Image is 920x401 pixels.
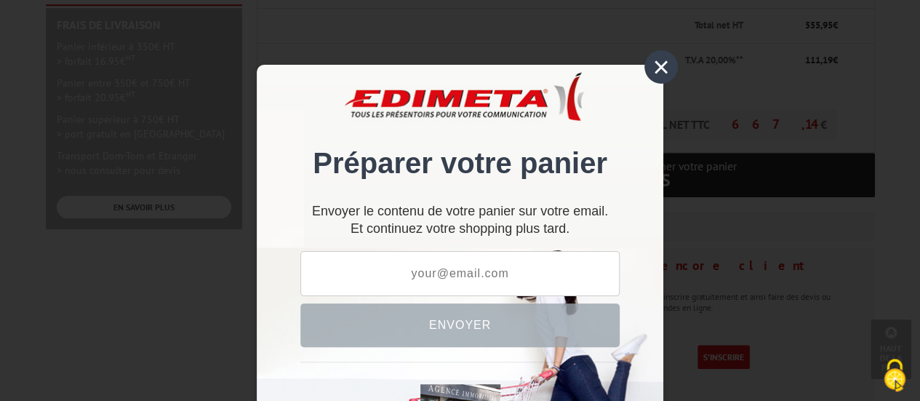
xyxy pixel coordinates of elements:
[869,352,920,401] button: Cookies (fenêtre modale)
[644,50,678,84] div: ×
[300,210,620,213] p: Envoyer le contenu de votre panier sur votre email.
[300,210,620,237] div: Et continuez votre shopping plus tard.
[876,357,913,394] img: Cookies (fenêtre modale)
[300,87,620,195] div: Préparer votre panier
[300,303,620,347] button: Envoyer
[300,251,620,296] input: your@email.com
